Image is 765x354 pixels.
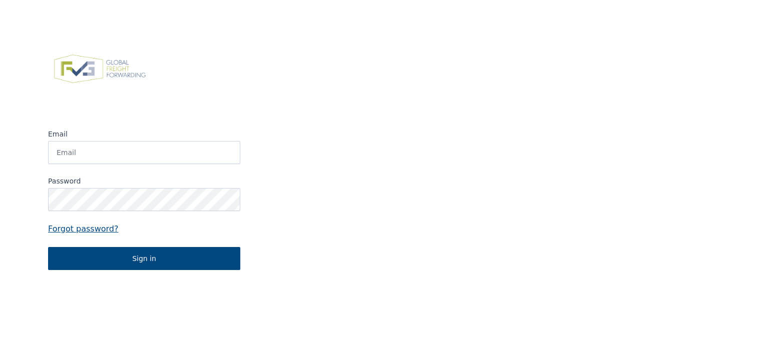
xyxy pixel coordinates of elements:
input: Email [48,141,240,164]
a: Forgot password? [48,223,240,235]
img: FVG - Global freight forwarding [48,49,152,89]
label: Email [48,129,240,139]
button: Sign in [48,247,240,270]
label: Password [48,176,240,186]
